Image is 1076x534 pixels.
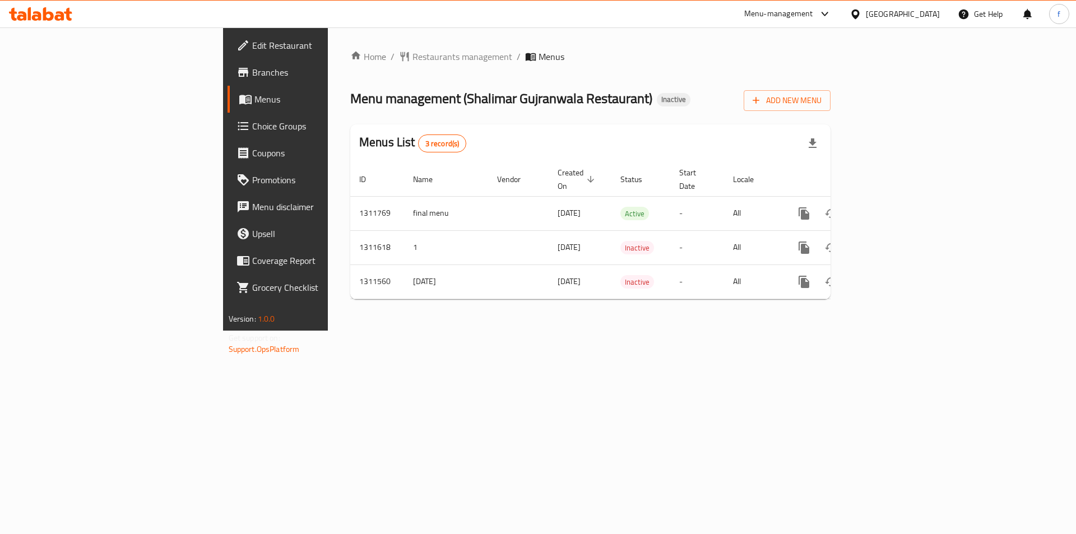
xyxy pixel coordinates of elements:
a: Grocery Checklist [228,274,403,301]
span: f [1058,8,1060,20]
span: Vendor [497,173,535,186]
table: enhanced table [350,162,907,299]
a: Branches [228,59,403,86]
span: 1.0.0 [258,312,275,326]
span: Choice Groups [252,119,394,133]
a: Choice Groups [228,113,403,140]
span: Inactive [620,276,654,289]
span: 3 record(s) [419,138,466,149]
a: Upsell [228,220,403,247]
a: Support.OpsPlatform [229,342,300,356]
a: Coupons [228,140,403,166]
div: Inactive [657,93,690,106]
span: Active [620,207,649,220]
span: Grocery Checklist [252,281,394,294]
span: Menu management ( Shalimar Gujranwala Restaurant ) [350,86,652,111]
td: All [724,196,782,230]
button: more [791,268,818,295]
button: more [791,200,818,227]
span: Menus [254,92,394,106]
span: [DATE] [558,240,581,254]
div: Menu-management [744,7,813,21]
a: Coverage Report [228,247,403,274]
a: Restaurants management [399,50,512,63]
td: All [724,264,782,299]
div: Total records count [418,134,467,152]
nav: breadcrumb [350,50,831,63]
a: Edit Restaurant [228,32,403,59]
span: Restaurants management [412,50,512,63]
button: more [791,234,818,261]
span: Promotions [252,173,394,187]
span: Inactive [620,242,654,254]
span: Coupons [252,146,394,160]
div: [GEOGRAPHIC_DATA] [866,8,940,20]
span: Menus [539,50,564,63]
span: Menu disclaimer [252,200,394,213]
span: [DATE] [558,206,581,220]
span: Status [620,173,657,186]
span: Locale [733,173,768,186]
td: 1 [404,230,488,264]
a: Menus [228,86,403,113]
span: Add New Menu [753,94,822,108]
td: - [670,196,724,230]
li: / [517,50,521,63]
td: final menu [404,196,488,230]
h2: Menus List [359,134,466,152]
th: Actions [782,162,907,197]
span: Upsell [252,227,394,240]
span: Get support on: [229,331,280,345]
button: Change Status [818,234,845,261]
button: Change Status [818,200,845,227]
span: ID [359,173,381,186]
span: Name [413,173,447,186]
td: [DATE] [404,264,488,299]
span: Edit Restaurant [252,39,394,52]
span: Version: [229,312,256,326]
td: - [670,264,724,299]
td: All [724,230,782,264]
span: Created On [558,166,598,193]
span: Inactive [657,95,690,104]
span: Coverage Report [252,254,394,267]
span: Start Date [679,166,711,193]
span: Branches [252,66,394,79]
a: Promotions [228,166,403,193]
button: Add New Menu [744,90,831,111]
span: [DATE] [558,274,581,289]
div: Export file [799,130,826,157]
button: Change Status [818,268,845,295]
a: Menu disclaimer [228,193,403,220]
div: Inactive [620,275,654,289]
td: - [670,230,724,264]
